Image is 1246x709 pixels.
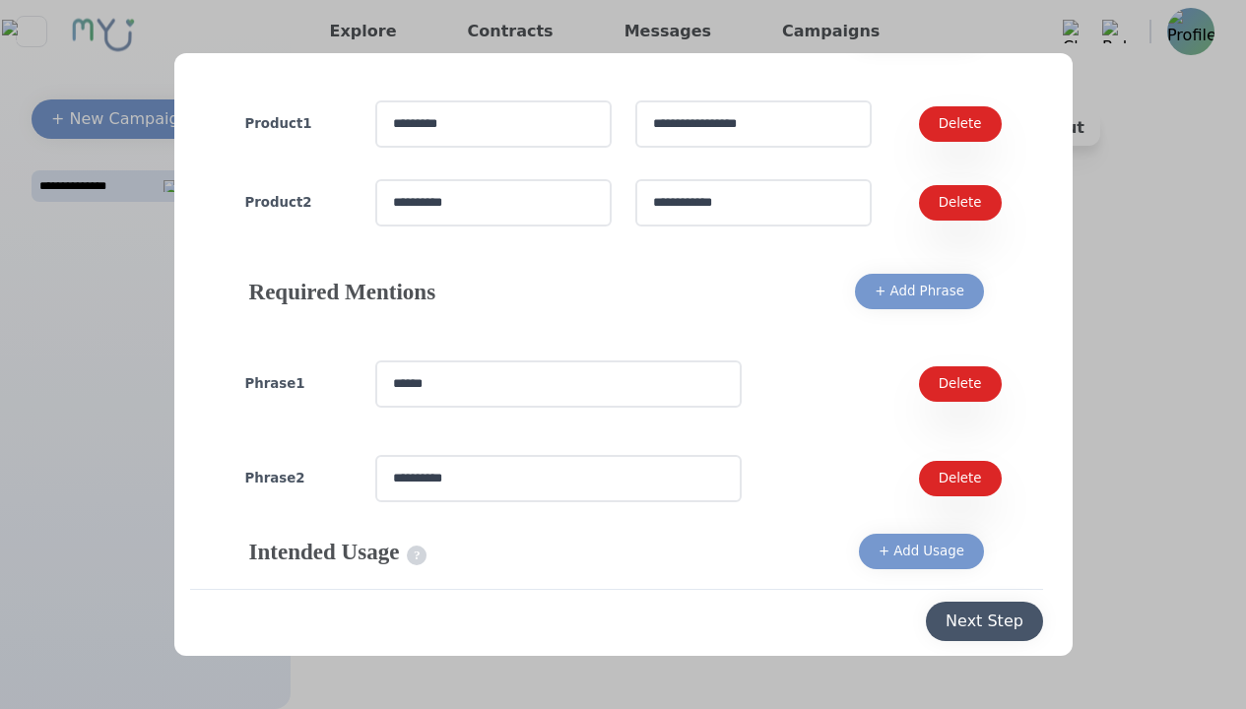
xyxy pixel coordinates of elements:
button: Next Step [926,602,1043,641]
div: + Add Usage [879,542,964,561]
button: Delete [919,366,1002,402]
div: + Add Phrase [875,282,964,301]
button: + Add Phrase [855,274,984,309]
div: Delete [939,374,982,394]
div: Delete [939,469,982,488]
span: ? [407,546,426,565]
h4: Required Mentions [249,276,436,307]
div: Delete [939,114,982,134]
h4: Intended Usage [249,536,427,567]
button: Delete [919,106,1002,142]
div: Next Step [946,610,1023,633]
h4: Phrase 2 [245,469,352,488]
h4: Product 1 [245,114,352,134]
h4: Product 2 [245,193,352,213]
h4: Phrase 1 [245,374,352,394]
button: + Add Usage [859,534,984,569]
button: Delete [919,461,1002,496]
div: Delete [939,193,982,213]
button: Delete [919,185,1002,221]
